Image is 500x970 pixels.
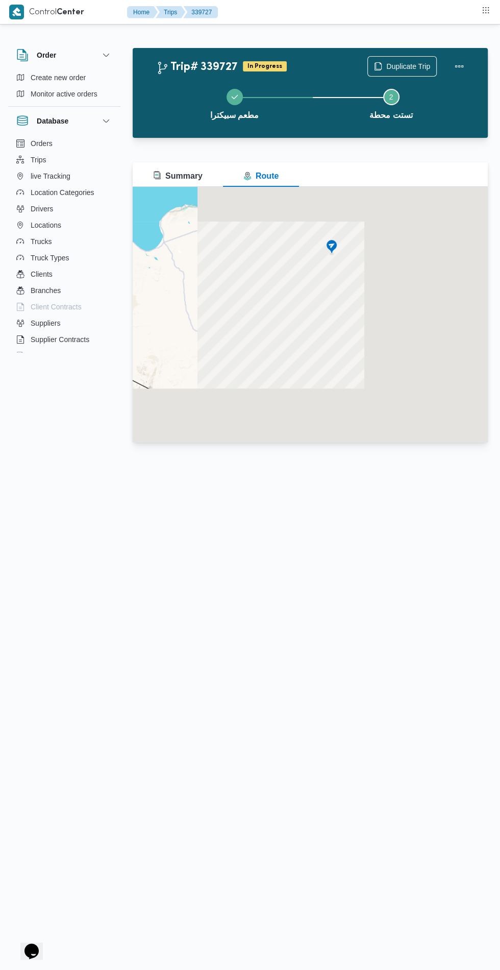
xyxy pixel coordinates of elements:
[31,170,70,182] span: live Tracking
[183,6,218,18] button: 339727
[9,5,24,19] img: X8yXhbKr1z7QwAAAABJRU5ErkJggg==
[31,301,82,313] span: Client Contracts
[12,152,116,168] button: Trips
[31,219,61,231] span: Locations
[156,77,313,130] button: مطعم سبيكترا
[231,93,239,101] svg: Step 1 is complete
[8,135,120,356] div: Database
[31,154,46,166] span: Trips
[31,71,86,84] span: Create new order
[8,69,120,106] div: Order
[12,184,116,201] button: Location Categories
[10,929,43,960] iframe: chat widget
[12,348,116,364] button: Devices
[367,56,437,77] button: Duplicate Trip
[12,217,116,233] button: Locations
[127,6,158,18] button: Home
[31,235,52,248] span: Trucks
[12,201,116,217] button: Drivers
[12,315,116,331] button: Suppliers
[31,186,94,199] span: Location Categories
[31,137,53,150] span: Orders
[12,250,116,266] button: Truck Types
[12,331,116,348] button: Supplier Contracts
[12,266,116,282] button: Clients
[12,299,116,315] button: Client Contracts
[386,60,430,72] span: Duplicate Trip
[31,284,61,297] span: Branches
[16,49,112,61] button: Order
[31,203,53,215] span: Drivers
[156,6,185,18] button: Trips
[16,115,112,127] button: Database
[57,9,84,16] b: Center
[12,135,116,152] button: Orders
[37,49,56,61] h3: Order
[243,61,287,71] span: In Progress
[12,233,116,250] button: Trucks
[31,252,69,264] span: Truck Types
[31,88,97,100] span: Monitor active orders
[389,93,393,101] span: 2
[31,350,56,362] span: Devices
[369,109,412,122] span: تستت محطة
[31,268,53,280] span: Clients
[12,168,116,184] button: live Tracking
[12,69,116,86] button: Create new order
[31,333,89,346] span: Supplier Contracts
[210,109,259,122] span: مطعم سبيكترا
[156,61,238,74] h2: Trip# 339727
[12,282,116,299] button: Branches
[37,115,68,127] h3: Database
[313,77,469,130] button: تستت محطة
[243,172,279,180] span: Route
[153,172,203,180] span: Summary
[247,63,282,69] b: In Progress
[449,56,469,77] button: Actions
[31,317,60,329] span: Suppliers
[12,86,116,102] button: Monitor active orders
